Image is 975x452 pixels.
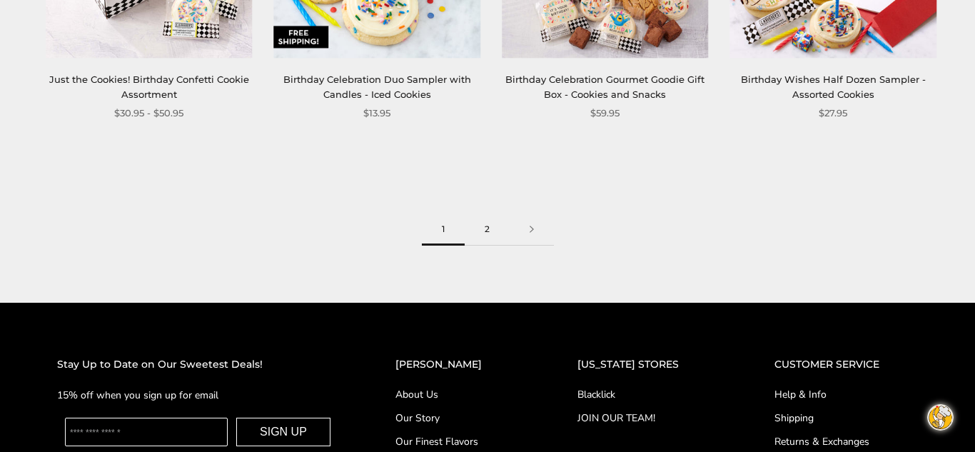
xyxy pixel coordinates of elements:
[236,418,330,446] button: SIGN UP
[11,398,148,441] iframe: Sign Up via Text for Offers
[577,387,717,402] a: Blacklick
[774,434,918,449] a: Returns & Exchanges
[505,74,704,100] a: Birthday Celebration Gourmet Goodie Gift Box - Cookies and Snacks
[774,356,918,373] h2: CUSTOMER SERVICE
[395,411,520,426] a: Our Story
[510,214,554,246] a: Next page
[283,74,471,100] a: Birthday Celebration Duo Sampler with Candles - Iced Cookies
[774,411,918,426] a: Shipping
[395,387,520,402] a: About Us
[465,214,510,246] a: 2
[363,106,390,121] span: $13.95
[114,106,183,121] span: $30.95 - $50.95
[819,106,847,121] span: $27.95
[49,74,249,100] a: Just the Cookies! Birthday Confetti Cookie Assortment
[422,214,465,246] span: 1
[741,74,926,100] a: Birthday Wishes Half Dozen Sampler - Assorted Cookies
[577,356,717,373] h2: [US_STATE] STORES
[774,387,918,402] a: Help & Info
[590,106,620,121] span: $59.95
[577,411,717,426] a: JOIN OUR TEAM!
[395,434,520,449] a: Our Finest Flavors
[57,387,338,403] p: 15% off when you sign up for email
[395,356,520,373] h2: [PERSON_NAME]
[57,356,338,373] h2: Stay Up to Date on Our Sweetest Deals!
